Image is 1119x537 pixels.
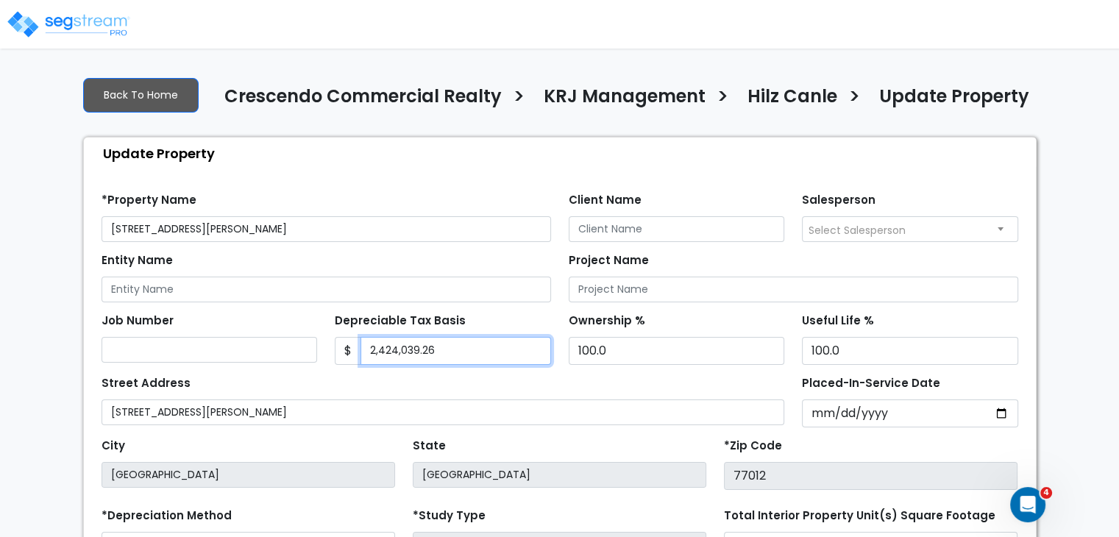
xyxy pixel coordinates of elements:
[533,86,706,117] a: KRJ Management
[569,216,785,242] input: Client Name
[1040,487,1052,499] span: 4
[809,223,906,238] span: Select Salesperson
[544,86,706,111] h4: KRJ Management
[569,252,649,269] label: Project Name
[724,508,995,524] label: Total Interior Property Unit(s) Square Footage
[868,86,1029,117] a: Update Property
[802,337,1018,365] input: Depreciation
[569,337,785,365] input: Ownership
[213,86,502,117] a: Crescendo Commercial Realty
[717,85,729,113] h3: >
[224,86,502,111] h4: Crescendo Commercial Realty
[569,192,642,209] label: Client Name
[360,337,551,365] input: 0.00
[724,462,1017,490] input: Zip Code
[102,508,232,524] label: *Depreciation Method
[335,337,361,365] span: $
[1010,487,1045,522] iframe: Intercom live chat
[802,375,940,392] label: Placed-In-Service Date
[736,86,837,117] a: Hilz Canle
[569,277,1018,302] input: Project Name
[83,78,199,113] a: Back To Home
[91,138,1036,169] div: Update Property
[6,10,131,39] img: logo_pro_r.png
[724,438,782,455] label: *Zip Code
[102,375,191,392] label: Street Address
[879,86,1029,111] h4: Update Property
[102,313,174,330] label: Job Number
[747,86,837,111] h4: Hilz Canle
[569,313,645,330] label: Ownership %
[413,438,446,455] label: State
[102,438,125,455] label: City
[848,85,861,113] h3: >
[802,192,875,209] label: Salesperson
[102,277,551,302] input: Entity Name
[413,508,486,524] label: *Study Type
[335,313,466,330] label: Depreciable Tax Basis
[802,313,874,330] label: Useful Life %
[102,192,196,209] label: *Property Name
[102,216,551,242] input: Property Name
[102,252,173,269] label: Entity Name
[102,399,785,425] input: Street Address
[513,85,525,113] h3: >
